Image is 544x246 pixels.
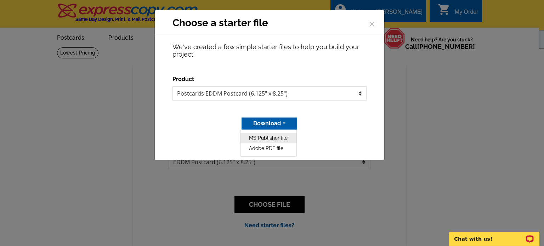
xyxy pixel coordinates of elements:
[242,118,297,130] button: Download
[240,143,296,154] a: Adobe PDF file
[240,133,296,143] a: MS Publisher file
[367,18,377,28] button: Close
[172,75,194,84] label: Product
[368,13,375,32] span: ×
[240,130,297,157] div: Download
[172,43,367,58] p: We've created a few simple starter files to help you build your project.
[444,224,544,246] iframe: LiveChat chat widget
[172,16,268,30] h3: Choose a starter file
